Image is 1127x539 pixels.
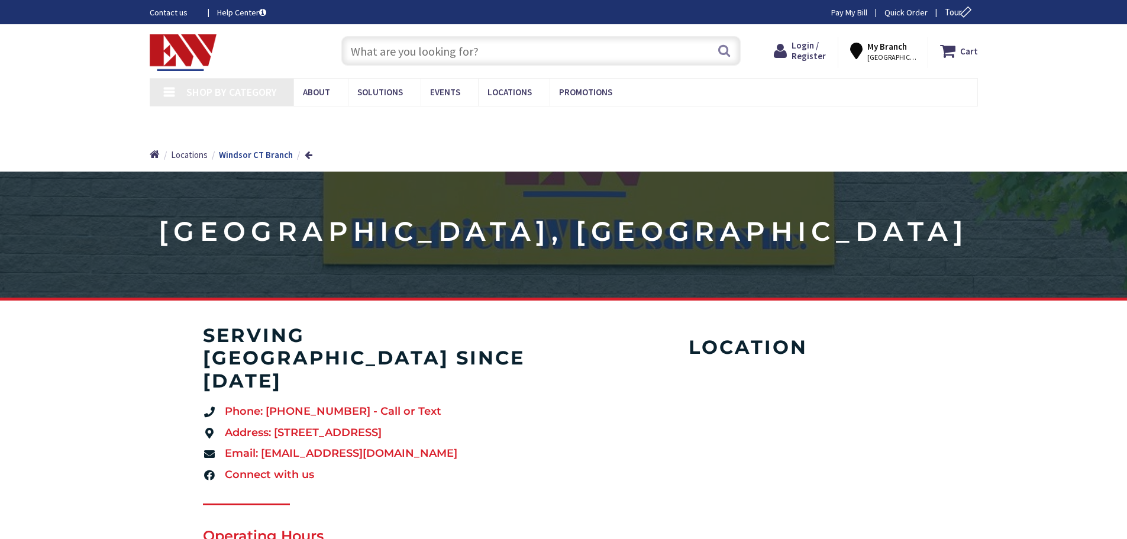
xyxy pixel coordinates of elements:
[203,425,552,441] a: Address: [STREET_ADDRESS]
[867,53,918,62] span: [GEOGRAPHIC_DATA], [GEOGRAPHIC_DATA]
[357,86,403,98] span: Solutions
[203,467,552,483] a: Connect with us
[150,34,217,71] img: Electrical Wholesalers, Inc.
[341,36,741,66] input: What are you looking for?
[171,149,208,160] span: Locations
[867,41,907,52] strong: My Branch
[222,446,457,461] span: Email: [EMAIL_ADDRESS][DOMAIN_NAME]
[940,40,978,62] a: Cart
[430,86,460,98] span: Events
[203,446,552,461] a: Email: [EMAIL_ADDRESS][DOMAIN_NAME]
[831,7,867,18] a: Pay My Bill
[774,40,826,62] a: Login / Register
[150,7,198,18] a: Contact us
[217,7,266,18] a: Help Center
[792,40,826,62] span: Login / Register
[222,425,382,441] span: Address: [STREET_ADDRESS]
[219,149,293,160] strong: Windsor CT Branch
[203,324,552,392] h4: serving [GEOGRAPHIC_DATA] since [DATE]
[487,86,532,98] span: Locations
[303,86,330,98] span: About
[884,7,928,18] a: Quick Order
[587,336,910,359] h4: Location
[559,86,612,98] span: Promotions
[203,404,552,419] a: Phone: [PHONE_NUMBER] - Call or Text
[222,404,441,419] span: Phone: [PHONE_NUMBER] - Call or Text
[171,149,208,161] a: Locations
[186,85,277,99] span: Shop By Category
[222,467,314,483] span: Connect with us
[850,40,916,62] div: My Branch [GEOGRAPHIC_DATA], [GEOGRAPHIC_DATA]
[960,40,978,62] strong: Cart
[945,7,975,18] span: Tour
